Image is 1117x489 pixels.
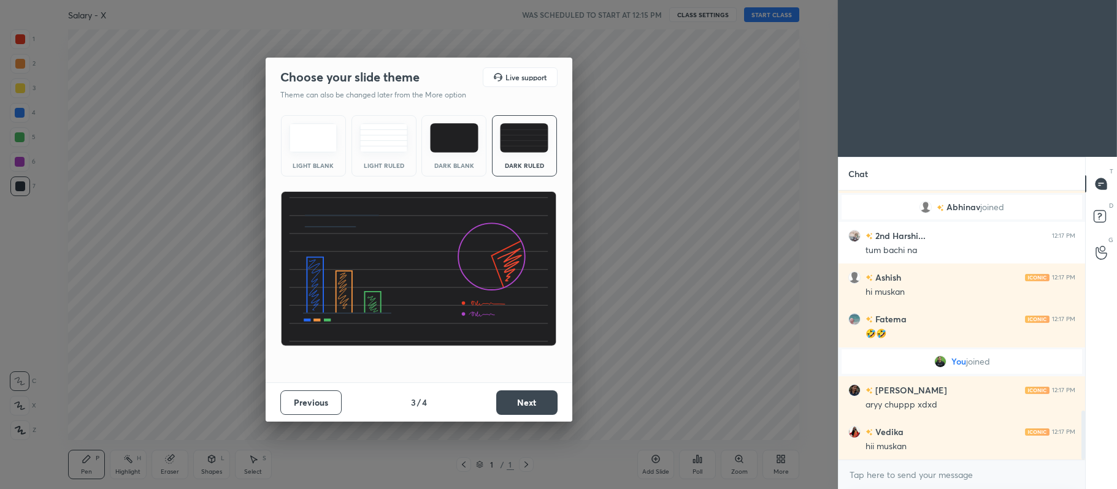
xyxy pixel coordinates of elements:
[873,229,926,242] h6: 2nd Harshi...
[1052,232,1075,240] div: 12:17 PM
[417,396,421,409] h4: /
[873,384,947,396] h6: [PERSON_NAME]
[980,202,1004,212] span: joined
[1110,167,1113,176] p: T
[289,123,337,153] img: lightTheme.e5ed3b09.svg
[866,429,873,436] img: no-rating-badge.077c3623.svg
[422,396,427,409] h4: 4
[280,89,479,100] p: Theme can also be changed later from the More option
[866,286,1075,298] div: hi muskan
[1025,274,1050,281] img: iconic-light.a09c19a4.png
[1052,316,1075,323] div: 12:17 PM
[496,390,558,415] button: Next
[839,191,1085,460] div: grid
[848,271,861,284] img: default.png
[1025,428,1050,436] img: iconic-light.a09c19a4.png
[848,384,861,396] img: a358d6efd4b64471b9a414a6fa5ab202.jpg
[866,233,873,240] img: no-rating-badge.077c3623.svg
[839,157,878,190] p: Chat
[919,201,932,213] img: default.png
[1052,387,1075,394] div: 12:17 PM
[873,271,901,284] h6: Ashish
[866,316,873,323] img: no-rating-badge.077c3623.svg
[946,202,980,212] span: Abhinav
[359,123,408,153] img: lightRuledTheme.5fabf969.svg
[280,191,557,347] img: darkRuledThemeBanner.864f114c.svg
[866,245,1075,257] div: tum bachi na
[866,441,1075,453] div: hii muskan
[934,355,946,368] img: 1b2d820965364134af14a78726495715.jpg
[280,390,342,415] button: Previous
[866,399,1075,411] div: aryy chuppp xdxd
[1109,201,1113,210] p: D
[1052,428,1075,436] div: 12:17 PM
[430,123,478,153] img: darkTheme.f0cc69e5.svg
[848,230,861,242] img: ae5bc62a2f5849008747730a7edc51e8.jpg
[359,162,409,169] div: Light Ruled
[951,357,965,366] span: You
[873,313,907,325] h6: Fatema
[866,387,873,394] img: no-rating-badge.077c3623.svg
[1052,274,1075,281] div: 12:17 PM
[873,425,904,438] h6: Vedika
[1025,387,1050,394] img: iconic-light.a09c19a4.png
[411,396,416,409] h4: 3
[1025,316,1050,323] img: iconic-light.a09c19a4.png
[500,162,549,169] div: Dark Ruled
[866,275,873,281] img: no-rating-badge.077c3623.svg
[937,205,944,211] img: no-rating-badge.077c3623.svg
[1108,235,1113,245] p: G
[848,313,861,325] img: 9405d135d0cd4a27aa7e2bc0c754d48b.jpg
[965,357,989,366] span: joined
[289,162,338,169] div: Light Blank
[848,426,861,438] img: 112f402934294defb9007ea76cabc585.jpg
[280,69,420,85] h2: Choose your slide theme
[866,328,1075,340] div: 🤣🤣
[429,162,478,169] div: Dark Blank
[505,74,547,81] h5: Live support
[500,123,548,153] img: darkRuledTheme.de295e13.svg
